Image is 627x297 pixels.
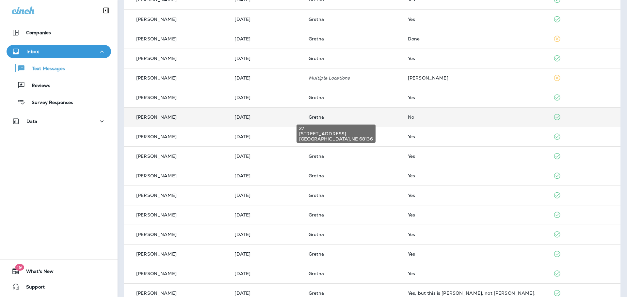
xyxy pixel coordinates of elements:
[25,66,65,72] p: Text Messages
[136,56,177,61] p: [PERSON_NAME]
[234,193,298,198] p: Aug 4, 2025 05:17 PM
[26,30,51,35] p: Companies
[136,193,177,198] p: [PERSON_NAME]
[309,231,324,237] span: Gretna
[136,36,177,41] p: [PERSON_NAME]
[234,75,298,81] p: Aug 22, 2025 08:59 AM
[408,271,543,276] div: Yes
[408,154,543,159] div: Yes
[136,134,177,139] p: [PERSON_NAME]
[408,75,543,81] div: Ty
[7,115,111,128] button: Data
[20,269,54,276] span: What's New
[309,95,324,100] span: Gretna
[234,173,298,178] p: Aug 5, 2025 04:05 PM
[7,280,111,293] button: Support
[408,290,543,296] div: Yes, but this is Todd Annan, not Alex Annan.
[7,26,111,39] button: Companies
[136,271,177,276] p: [PERSON_NAME]
[234,134,298,139] p: Aug 10, 2025 12:47 PM
[136,95,177,100] p: [PERSON_NAME]
[408,114,543,120] div: No
[309,55,324,61] span: Gretna
[408,193,543,198] div: Yes
[234,114,298,120] p: Aug 13, 2025 10:31 AM
[136,17,177,22] p: [PERSON_NAME]
[136,290,177,296] p: [PERSON_NAME]
[7,45,111,58] button: Inbox
[26,119,38,124] p: Data
[234,36,298,41] p: Sep 10, 2025 11:58 AM
[309,36,324,42] span: Gretna
[136,212,177,217] p: [PERSON_NAME]
[309,212,324,218] span: Gretna
[7,61,111,75] button: Text Messages
[408,251,543,257] div: Yes
[408,56,543,61] div: Yes
[234,154,298,159] p: Aug 6, 2025 04:47 PM
[7,78,111,92] button: Reviews
[7,95,111,109] button: Survey Responses
[234,95,298,100] p: Aug 19, 2025 09:00 AM
[25,100,73,106] p: Survey Responses
[136,232,177,237] p: [PERSON_NAME]
[408,232,543,237] div: Yes
[26,49,39,54] p: Inbox
[309,251,324,257] span: Gretna
[408,95,543,100] div: Yes
[309,192,324,198] span: Gretna
[309,75,397,81] p: Multiple Locations
[136,173,177,178] p: [PERSON_NAME]
[299,136,373,141] span: [GEOGRAPHIC_DATA] , NE 68136
[234,251,298,257] p: Jul 31, 2025 01:09 PM
[136,154,177,159] p: [PERSON_NAME]
[234,232,298,237] p: Aug 3, 2025 09:01 AM
[25,83,50,89] p: Reviews
[408,36,543,41] div: Done
[234,271,298,276] p: Jul 27, 2025 09:17 AM
[309,153,324,159] span: Gretna
[97,4,115,17] button: Collapse Sidebar
[136,251,177,257] p: [PERSON_NAME]
[20,284,45,292] span: Support
[408,212,543,217] div: Yes
[408,17,543,22] div: Yes
[15,264,24,271] span: 19
[234,56,298,61] p: Sep 7, 2025 09:08 AM
[7,265,111,278] button: 19What's New
[234,212,298,217] p: Aug 3, 2025 12:07 PM
[309,173,324,179] span: Gretna
[309,114,324,120] span: Gretna
[299,131,373,136] span: [STREET_ADDRESS]
[309,16,324,22] span: Gretna
[234,290,298,296] p: Jul 27, 2025 09:03 AM
[136,75,177,81] p: [PERSON_NAME]
[299,126,373,131] span: 27
[309,271,324,276] span: Gretna
[234,17,298,22] p: Sep 11, 2025 10:15 AM
[408,134,543,139] div: Yes
[309,290,324,296] span: Gretna
[136,114,177,120] p: [PERSON_NAME]
[408,173,543,178] div: Yes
